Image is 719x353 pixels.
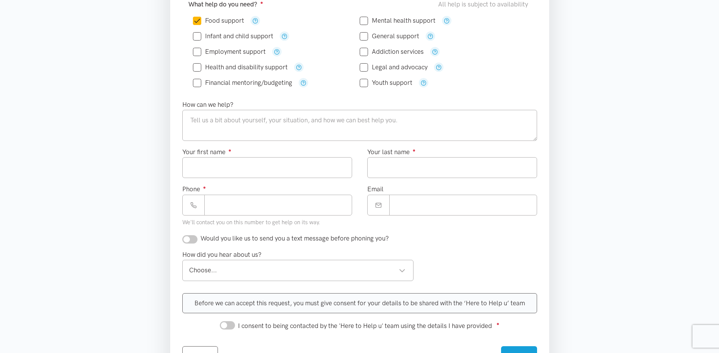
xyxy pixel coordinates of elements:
[193,33,273,39] label: Infant and child support
[389,195,537,216] input: Email
[193,48,266,55] label: Employment support
[182,100,233,110] label: How can we help?
[367,184,384,194] label: Email
[193,64,288,70] label: Health and disability support
[189,265,406,275] div: Choose...
[238,322,492,330] span: I consent to being contacted by the 'Here to Help u' team using the details I have provided
[229,147,232,153] sup: ●
[182,147,232,157] label: Your first name
[204,195,352,216] input: Phone number
[201,234,389,242] span: Would you like us to send you a text message before phoning you?
[360,17,435,24] label: Mental health support
[497,321,500,326] sup: ●
[182,250,262,260] label: How did you hear about us?
[413,147,416,153] sup: ●
[182,219,320,226] small: We'll contact you on this number to get help on its way.
[360,80,412,86] label: Youth support
[182,293,537,313] div: Before we can accept this request, you must give consent for your details to be shared with the ‘...
[360,64,428,70] label: Legal and advocacy
[360,33,419,39] label: General support
[182,184,206,194] label: Phone
[360,48,424,55] label: Addiction services
[203,184,206,190] sup: ●
[367,147,416,157] label: Your last name
[193,17,244,24] label: Food support
[193,80,292,86] label: Financial mentoring/budgeting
